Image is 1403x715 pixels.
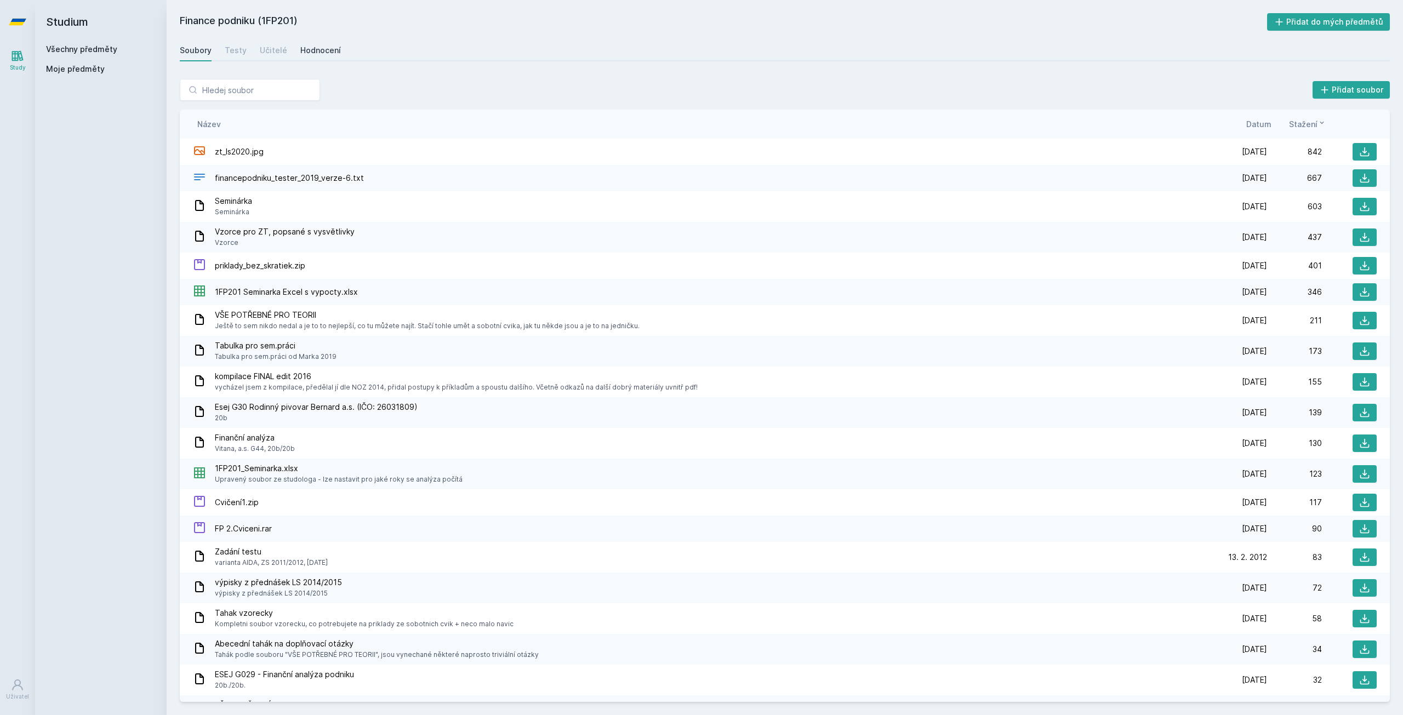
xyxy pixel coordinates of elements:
span: [DATE] [1242,146,1267,157]
button: Stažení [1289,118,1326,130]
span: [DATE] [1242,468,1267,479]
div: 173 [1267,346,1322,357]
span: 20b [215,413,418,424]
span: [DATE] [1242,376,1267,387]
div: RAR [193,521,206,537]
span: kompilace FINAL edit 2016 [215,371,698,382]
span: [DATE] [1242,287,1267,298]
div: 123 [1267,468,1322,479]
div: 437 [1267,232,1322,243]
span: varianta AIDA, ZS 2011/2012, [DATE] [215,557,328,568]
span: Stažení [1289,118,1318,130]
span: [DATE] [1242,346,1267,357]
div: 667 [1267,173,1322,184]
div: Uživatel [6,693,29,701]
div: 155 [1267,376,1322,387]
div: Učitelé [260,45,287,56]
span: Upravený soubor ze studologa - lze nastavit pro jaké roky se analýza počítá [215,474,463,485]
div: 72 [1267,582,1322,593]
span: [DATE] [1242,523,1267,534]
span: [DATE] [1242,407,1267,418]
span: [DATE] [1242,582,1267,593]
div: Soubory [180,45,212,56]
span: [DATE] [1242,613,1267,624]
span: Seminárka [215,207,252,218]
span: [DATE] [1242,674,1267,685]
div: 130 [1267,438,1322,449]
div: 83 [1267,552,1322,563]
span: [DATE] [1242,315,1267,326]
div: 139 [1267,407,1322,418]
span: [DATE] [1242,438,1267,449]
input: Hledej soubor [180,79,320,101]
span: Vzorce pro ZT, popsané s vysvětlivky [215,226,355,237]
h2: Finance podniku (1FP201) [180,13,1267,31]
div: 603 [1267,201,1322,212]
span: FP 2.Cviceni.rar [215,523,272,534]
div: 32 [1267,674,1322,685]
div: JPG [193,144,206,160]
a: Soubory [180,39,212,61]
a: Study [2,44,33,77]
button: Datum [1246,118,1271,130]
span: Seminárka [215,196,252,207]
span: Zadání testu [215,546,328,557]
span: [DATE] [1242,201,1267,212]
span: zt_ls2020.jpg [215,146,264,157]
div: TXT [193,170,206,186]
button: Přidat soubor [1313,81,1390,99]
div: XLSX [193,284,206,300]
span: Tahák podle souboru "VŠE POTŘEBNÉ PRO TEORII", jsou vynechané některé naprosto triviální otázky [215,649,539,660]
div: 346 [1267,287,1322,298]
span: Vzorce [215,237,355,248]
div: 34 [1267,644,1322,655]
span: vycházel jsem z kompilace, předělal jí dle NOZ 2014, přidal postupy k příkladům a spoustu dalšího... [215,382,698,393]
span: [DATE] [1242,644,1267,655]
span: [DATE] [1242,260,1267,271]
span: Moje předměty [46,64,105,75]
span: financepodniku_tester_2019_verze-6.txt [215,173,364,184]
span: [DATE] [1242,173,1267,184]
span: 13. 2. 2012 [1228,552,1267,563]
div: 842 [1267,146,1322,157]
span: [DATE] [1242,497,1267,508]
div: XLSX [193,466,206,482]
span: VŠE POTŘEBNÉ PRO TEORII [215,310,640,321]
span: 20b./20b. [215,680,354,691]
a: Učitelé [260,39,287,61]
button: Přidat do mých předmětů [1267,13,1390,31]
span: Finanční analýza [215,432,295,443]
div: ZIP [193,258,206,274]
span: 1FP201 Seminarka Excel s vypocty.xlsx [215,287,358,298]
span: Esej G30 Rodinný pivovar Bernard a.s. (IČO: 26031809) [215,402,418,413]
div: Study [10,64,26,72]
div: 90 [1267,523,1322,534]
span: Vitana, a.s. G44, 20b/20b [215,443,295,454]
span: VŠE POTŘEBNÉ PRO TEORII - verze 2013 [215,700,365,711]
div: Testy [225,45,247,56]
a: Testy [225,39,247,61]
span: [DATE] [1242,232,1267,243]
div: 117 [1267,497,1322,508]
span: Tabulka pro sem.práci [215,340,337,351]
span: 1FP201_Seminarka.xlsx [215,463,463,474]
div: 58 [1267,613,1322,624]
span: výpisky z přednášek LS 2014/2015 [215,588,342,599]
span: priklady_bez_skratiek.zip [215,260,305,271]
a: Hodnocení [300,39,341,61]
a: Uživatel [2,673,33,706]
span: Kompletni soubor vzorecku, co potrebujete na priklady ze sobotnich cvik + neco malo navic [215,619,514,630]
a: Všechny předměty [46,44,117,54]
button: Název [197,118,221,130]
span: Tabulka pro sem.práci od Marka 2019 [215,351,337,362]
span: Abecední tahák na doplňovací otázky [215,638,539,649]
span: Ještě to sem nikdo nedal a je to to nejlepší, co tu můžete najít. Stačí tohle umět a sobotní cvik... [215,321,640,331]
div: 211 [1267,315,1322,326]
span: Tahak vzorecky [215,608,514,619]
span: výpisky z přednášek LS 2014/2015 [215,577,342,588]
span: ESEJ G029 - Finanční analýza podniku [215,669,354,680]
span: Cvičení1.zip [215,497,259,508]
